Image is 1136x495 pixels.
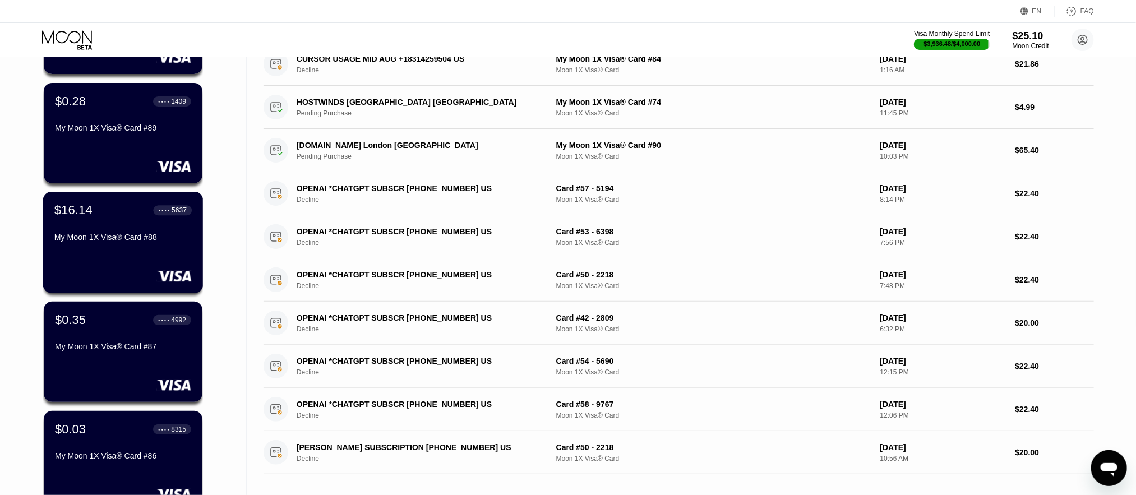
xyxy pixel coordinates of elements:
div: 7:48 PM [880,282,1006,290]
div: $16.14 [54,203,93,218]
div: 8:14 PM [880,196,1006,203]
div: Card #53 - 6398 [556,227,871,236]
div: Visa Monthly Spend Limit$3,936.48/$4,000.00 [914,30,990,50]
div: My Moon 1X Visa® Card #74 [556,98,871,107]
div: Card #57 - 5194 [556,184,871,193]
div: HOSTWINDS [GEOGRAPHIC_DATA] [GEOGRAPHIC_DATA] [297,98,534,107]
div: $0.35● ● ● ●4992My Moon 1X Visa® Card #87 [44,302,202,402]
div: My Moon 1X Visa® Card #87 [55,342,191,351]
div: EN [1032,7,1042,15]
div: $22.40 [1015,362,1094,371]
div: $20.00 [1015,448,1094,457]
div: Decline [297,325,552,333]
div: My Moon 1X Visa® Card #90 [556,141,871,150]
div: $25.10 [1013,30,1049,42]
div: Moon 1X Visa® Card [556,239,871,247]
div: OPENAI *CHATGPT SUBSCR [PHONE_NUMBER] USDeclineCard #42 - 2809Moon 1X Visa® Card[DATE]6:32 PM$20.00 [264,302,1094,345]
div: Card #50 - 2218 [556,270,871,279]
div: 10:56 AM [880,455,1006,462]
div: OPENAI *CHATGPT SUBSCR [PHONE_NUMBER] US [297,270,534,279]
div: [DATE] [880,270,1006,279]
div: FAQ [1080,7,1094,15]
div: 8315 [171,425,186,433]
div: Decline [297,66,552,74]
div: ● ● ● ● [158,428,169,431]
div: 12:06 PM [880,411,1006,419]
div: $21.86 [1015,59,1094,68]
div: OPENAI *CHATGPT SUBSCR [PHONE_NUMBER] US [297,357,534,366]
div: $25.10Moon Credit [1013,30,1049,50]
div: [DATE] [880,98,1006,107]
div: EN [1020,6,1055,17]
div: $0.35 [55,313,86,327]
div: Card #58 - 9767 [556,400,871,409]
div: Visa Monthly Spend Limit [914,30,990,38]
div: Moon 1X Visa® Card [556,411,871,419]
div: 6:32 PM [880,325,1006,333]
div: 5637 [172,206,187,214]
div: Decline [297,368,552,376]
div: [DATE] [880,54,1006,63]
div: Moon Credit [1013,42,1049,50]
div: Decline [297,239,552,247]
div: [DATE] [880,400,1006,409]
div: $20.00 [1015,318,1094,327]
div: $4.99 [1015,103,1094,112]
div: Pending Purchase [297,109,552,117]
div: OPENAI *CHATGPT SUBSCR [PHONE_NUMBER] USDeclineCard #53 - 6398Moon 1X Visa® Card[DATE]7:56 PM$22.40 [264,215,1094,258]
div: 1:16 AM [880,66,1006,74]
div: $0.28 [55,94,86,109]
div: Moon 1X Visa® Card [556,455,871,462]
div: OPENAI *CHATGPT SUBSCR [PHONE_NUMBER] US [297,227,534,236]
div: [DATE] [880,357,1006,366]
div: Moon 1X Visa® Card [556,152,871,160]
div: ● ● ● ● [159,209,170,212]
div: [DOMAIN_NAME] London [GEOGRAPHIC_DATA] [297,141,534,150]
div: 1409 [171,98,186,105]
iframe: Button to launch messaging window [1091,450,1127,486]
div: My Moon 1X Visa® Card #89 [55,123,191,132]
div: $22.40 [1015,189,1094,198]
div: [PERSON_NAME] SUBSCRIPTION [PHONE_NUMBER] USDeclineCard #50 - 2218Moon 1X Visa® Card[DATE]10:56 A... [264,431,1094,474]
div: 11:45 PM [880,109,1006,117]
div: $3,936.48 / $4,000.00 [924,40,981,47]
div: $0.03 [55,422,86,437]
div: 7:56 PM [880,239,1006,247]
div: [DATE] [880,184,1006,193]
div: My Moon 1X Visa® Card #84 [556,54,871,63]
div: Card #50 - 2218 [556,443,871,452]
div: My Moon 1X Visa® Card #86 [55,451,191,460]
div: OPENAI *CHATGPT SUBSCR [PHONE_NUMBER] USDeclineCard #54 - 5690Moon 1X Visa® Card[DATE]12:15 PM$22.40 [264,345,1094,388]
div: Moon 1X Visa® Card [556,66,871,74]
div: OPENAI *CHATGPT SUBSCR [PHONE_NUMBER] US [297,184,534,193]
div: $22.40 [1015,232,1094,241]
div: HOSTWINDS [GEOGRAPHIC_DATA] [GEOGRAPHIC_DATA]Pending PurchaseMy Moon 1X Visa® Card #74Moon 1X Vis... [264,86,1094,129]
div: [DATE] [880,443,1006,452]
div: 10:03 PM [880,152,1006,160]
div: $22.40 [1015,405,1094,414]
div: OPENAI *CHATGPT SUBSCR [PHONE_NUMBER] US [297,400,534,409]
div: 4992 [171,316,186,324]
div: [DATE] [880,313,1006,322]
div: Moon 1X Visa® Card [556,368,871,376]
div: OPENAI *CHATGPT SUBSCR [PHONE_NUMBER] USDeclineCard #57 - 5194Moon 1X Visa® Card[DATE]8:14 PM$22.40 [264,172,1094,215]
div: Decline [297,455,552,462]
div: $16.14● ● ● ●5637My Moon 1X Visa® Card #88 [44,192,202,293]
div: Decline [297,411,552,419]
div: Decline [297,196,552,203]
div: FAQ [1055,6,1094,17]
div: $22.40 [1015,275,1094,284]
div: $65.40 [1015,146,1094,155]
div: ● ● ● ● [158,100,169,103]
div: Moon 1X Visa® Card [556,282,871,290]
div: Pending Purchase [297,152,552,160]
div: [PERSON_NAME] SUBSCRIPTION [PHONE_NUMBER] US [297,443,534,452]
div: ● ● ● ● [158,318,169,322]
div: [DATE] [880,141,1006,150]
div: CURSOR USAGE MID AUG +18314259504 USDeclineMy Moon 1X Visa® Card #84Moon 1X Visa® Card[DATE]1:16 ... [264,43,1094,86]
div: [DATE] [880,227,1006,236]
div: Moon 1X Visa® Card [556,325,871,333]
div: [DOMAIN_NAME] London [GEOGRAPHIC_DATA]Pending PurchaseMy Moon 1X Visa® Card #90Moon 1X Visa® Card... [264,129,1094,172]
div: Decline [297,282,552,290]
div: Card #42 - 2809 [556,313,871,322]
